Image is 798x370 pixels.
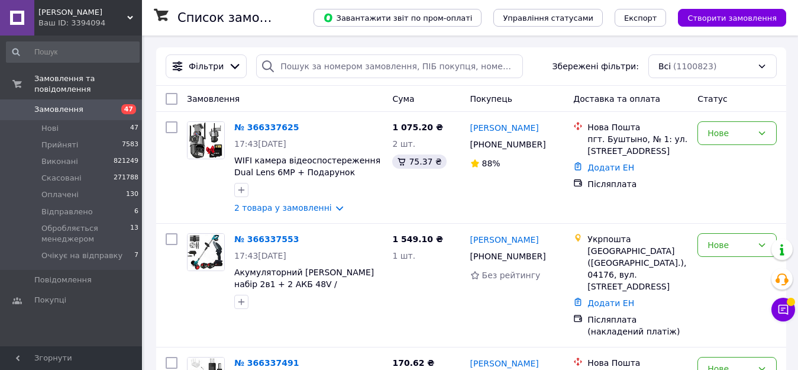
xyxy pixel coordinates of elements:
[34,104,83,115] span: Замовлення
[587,357,688,369] div: Нова Пошта
[41,140,78,150] span: Прийняті
[678,9,786,27] button: Створити замовлення
[392,94,414,104] span: Cума
[470,234,539,246] a: [PERSON_NAME]
[707,127,752,140] div: Нове
[234,268,374,324] a: Акумуляторний [PERSON_NAME] набір 2в1 + 2 АКБ 48V / Акумуляторний триммер + міні пила / Набір сад...
[234,234,299,244] a: № 366337553
[41,123,59,134] span: Нові
[392,123,443,132] span: 1 075.20 ₴
[503,14,593,22] span: Управління статусами
[41,189,79,200] span: Оплачені
[126,189,138,200] span: 130
[188,234,224,271] img: Фото товару
[234,123,299,132] a: № 366337625
[658,60,671,72] span: Всі
[34,73,142,95] span: Замовлення та повідомлення
[482,271,541,280] span: Без рейтингу
[188,122,224,159] img: Фото товару
[122,140,138,150] span: 7583
[6,41,140,63] input: Пошук
[587,233,688,245] div: Укрпошта
[392,234,443,244] span: 1 549.10 ₴
[392,251,415,260] span: 1 шт.
[134,250,138,261] span: 7
[587,314,688,337] div: Післяплата (накладений платіж)
[587,178,688,190] div: Післяплата
[41,250,122,261] span: Очікує на відправку
[187,94,240,104] span: Замовлення
[587,298,634,308] a: Додати ЕН
[573,94,660,104] span: Доставка та оплата
[34,275,92,285] span: Повідомлення
[114,173,138,184] span: 271788
[323,12,472,23] span: Завантажити звіт по пром-оплаті
[587,133,688,157] div: пгт. Буштыно, № 1: ул. [STREET_ADDRESS]
[114,156,138,167] span: 821249
[187,233,225,271] a: Фото товару
[234,203,332,213] a: 2 товара у замовленні
[189,60,224,72] span: Фільтри
[314,9,482,27] button: Завантажити звіт по пром-оплаті
[187,121,225,159] a: Фото товару
[468,248,548,265] div: [PHONE_NUMBER]
[256,54,522,78] input: Пошук за номером замовлення, ПІБ покупця, номером телефону, Email, номером накладної
[470,358,539,369] a: [PERSON_NAME]
[673,62,716,71] span: (1100823)
[666,12,786,22] a: Створити замовлення
[41,156,78,167] span: Виконані
[234,358,299,368] a: № 366337491
[121,104,136,114] span: 47
[587,245,688,292] div: [GEOGRAPHIC_DATA] ([GEOGRAPHIC_DATA].), 04176, вул. [STREET_ADDRESS]
[234,156,380,201] a: WIFI камера відеоспостереження Dual Lens 6MP + Подарунок Карта пам'яті 64GB / Поворотна камера сп...
[130,123,138,134] span: 47
[392,139,415,149] span: 2 шт.
[587,121,688,133] div: Нова Пошта
[615,9,667,27] button: Експорт
[624,14,657,22] span: Експорт
[41,173,82,184] span: Скасовані
[587,163,634,172] a: Додати ЕН
[38,7,127,18] span: HUGO
[38,18,142,28] div: Ваш ID: 3394094
[392,358,434,368] span: 170.62 ₴
[41,207,93,217] span: Відправлено
[553,60,639,72] span: Збережені фільтри:
[34,295,66,305] span: Покупці
[493,9,603,27] button: Управління статусами
[687,14,777,22] span: Створити замовлення
[234,251,286,260] span: 17:43[DATE]
[234,139,286,149] span: 17:43[DATE]
[470,94,512,104] span: Покупець
[392,155,446,169] div: 75.37 ₴
[697,94,728,104] span: Статус
[771,298,795,321] button: Чат з покупцем
[177,11,298,25] h1: Список замовлень
[130,223,138,244] span: 13
[707,239,752,252] div: Нове
[468,136,548,153] div: [PHONE_NUMBER]
[470,122,539,134] a: [PERSON_NAME]
[482,159,500,168] span: 88%
[134,207,138,217] span: 6
[41,223,130,244] span: Обробляється менеджером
